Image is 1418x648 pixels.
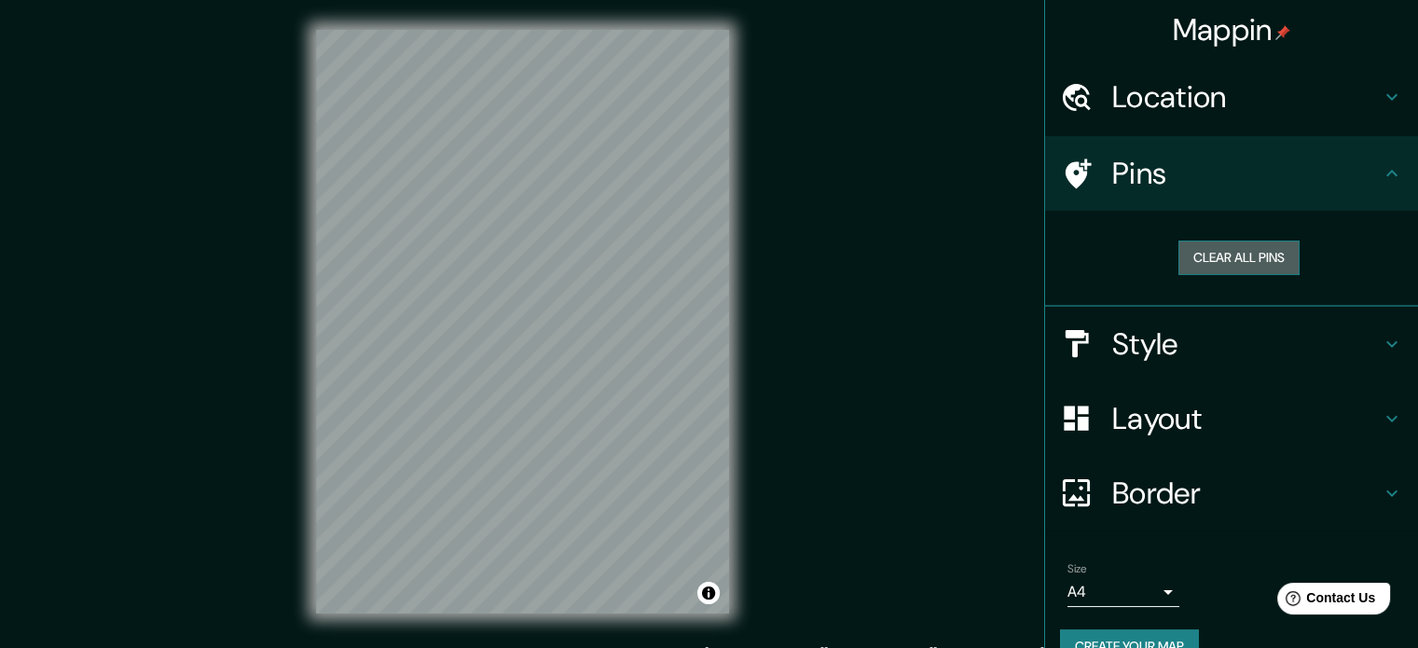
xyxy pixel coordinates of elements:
[1067,577,1179,607] div: A4
[1112,400,1381,437] h4: Layout
[1112,325,1381,363] h4: Style
[1045,307,1418,381] div: Style
[1112,78,1381,116] h4: Location
[1112,475,1381,512] h4: Border
[1067,560,1087,576] label: Size
[697,582,720,604] button: Toggle attribution
[1045,456,1418,531] div: Border
[316,30,729,614] canvas: Map
[1112,155,1381,192] h4: Pins
[1178,241,1300,275] button: Clear all pins
[1173,11,1291,48] h4: Mappin
[1045,136,1418,211] div: Pins
[1045,381,1418,456] div: Layout
[1045,60,1418,134] div: Location
[1275,25,1290,40] img: pin-icon.png
[1252,575,1397,627] iframe: Help widget launcher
